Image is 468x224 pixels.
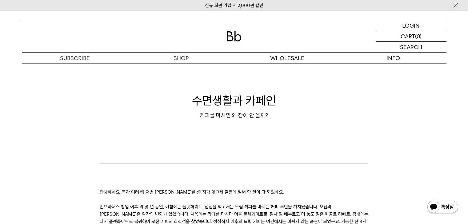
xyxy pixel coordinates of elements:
[340,53,446,64] p: INFO
[427,200,459,215] img: 카카오톡 채널 1:1 채팅 버튼
[402,20,420,31] p: LOGIN
[22,112,446,119] div: 커피를 마시면 왜 잠이 안 올까?
[400,42,422,52] p: SEARCH
[22,53,128,64] a: SUBSCRIBE
[401,31,415,41] p: CART
[376,31,446,42] a: CART (0)
[227,31,242,41] img: 로고
[376,20,446,31] a: LOGIN
[234,53,340,64] p: WHOLESALE
[205,3,263,8] a: 신규 회원 가입 시 3,000원 할인
[415,31,422,41] p: (0)
[128,53,234,64] a: SHOP
[22,92,446,109] h1: 수면생활과 카페인
[100,188,368,196] p: 안녕하세요, 독자 여러분! 저번 [PERSON_NAME]를 쓴 지가 엊그제 같은데 벌써 한 달이 다 되었네요.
